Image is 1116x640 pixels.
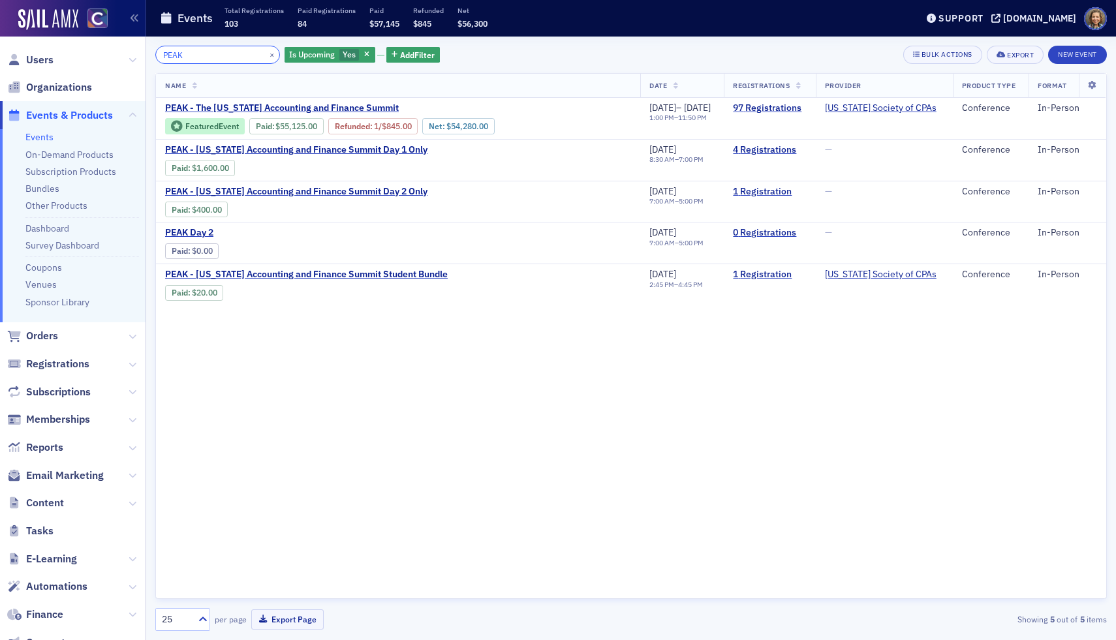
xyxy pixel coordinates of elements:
span: [DATE] [649,144,676,155]
div: – [649,102,711,114]
a: [US_STATE] Society of CPAs [825,102,937,114]
time: 2:45 PM [649,280,674,289]
a: Refunded [335,121,370,131]
span: Name [165,81,186,90]
span: PEAK Day 2 [165,227,384,239]
time: 7:00 AM [649,196,675,206]
img: SailAMX [87,8,108,29]
a: Orders [7,329,58,343]
div: Conference [962,144,1019,156]
div: Refunded: 145 - $5512500 [328,118,418,134]
time: 7:00 AM [649,238,675,247]
a: Paid [172,205,188,215]
div: – [649,197,704,206]
a: PEAK - [US_STATE] Accounting and Finance Summit Day 2 Only [165,186,427,198]
div: In-Person [1038,102,1097,114]
a: New Event [1048,48,1107,59]
time: 4:45 PM [678,280,703,289]
a: Subscriptions [7,385,91,399]
div: Support [938,12,984,24]
span: PEAK - Colorado Accounting and Finance Summit Student Bundle [165,269,448,281]
p: Paid Registrations [298,6,356,15]
span: Profile [1084,7,1107,30]
div: Paid: 2 - $2000 [165,285,223,301]
a: Registrations [7,357,89,371]
span: [DATE] [649,102,676,114]
div: Featured Event [165,118,245,134]
span: Subscriptions [26,385,91,399]
time: 1:00 PM [649,113,674,122]
span: $20.00 [192,288,217,297]
a: On-Demand Products [25,149,114,160]
a: Organizations [7,80,92,95]
p: Refunded [413,6,444,15]
a: 97 Registrations [733,102,806,114]
div: Showing out of items [799,613,1107,625]
span: : [172,205,192,215]
a: Events [25,131,54,143]
h1: Events [178,10,213,26]
span: Net : [429,121,446,131]
button: Export [987,46,1044,64]
span: PEAK - Colorado Accounting and Finance Summit Day 2 Only [165,186,427,198]
a: Users [7,53,54,67]
span: Yes [343,49,356,59]
span: 84 [298,18,307,29]
a: 4 Registrations [733,144,806,156]
div: In-Person [1038,269,1097,281]
button: New Event [1048,46,1107,64]
span: : [172,288,192,297]
div: Export [1007,52,1034,59]
div: Conference [962,269,1019,281]
p: Total Registrations [225,6,284,15]
time: 5:00 PM [679,238,704,247]
label: per page [215,613,247,625]
a: Survey Dashboard [25,239,99,251]
div: Paid: 0 - $0 [165,243,219,259]
span: [DATE] [649,268,676,280]
span: $400.00 [192,205,222,215]
span: Registrations [26,357,89,371]
span: — [825,144,832,155]
a: PEAK - [US_STATE] Accounting and Finance Summit Day 1 Only [165,144,427,156]
span: Add Filter [400,49,435,61]
span: Reports [26,440,63,455]
button: AddFilter [386,47,440,63]
span: Date [649,81,667,90]
button: × [266,48,278,60]
span: Colorado Society of CPAs [825,102,937,114]
div: In-Person [1038,144,1097,156]
div: In-Person [1038,227,1097,239]
span: Colorado Society of CPAs [825,269,937,281]
span: : [335,121,374,131]
span: Is Upcoming [289,49,335,59]
span: $54,280.00 [446,121,488,131]
img: SailAMX [18,9,78,30]
div: Conference [962,227,1019,239]
a: Other Products [25,200,87,211]
input: Search… [155,46,280,64]
span: 103 [225,18,238,29]
a: Coupons [25,262,62,273]
span: : [172,246,192,256]
div: Conference [962,186,1019,198]
time: 8:30 AM [649,155,675,164]
a: Paid [172,163,188,173]
span: Automations [26,579,87,594]
a: Automations [7,579,87,594]
span: PEAK - The Colorado Accounting and Finance Summit [165,102,399,114]
span: Tasks [26,524,54,538]
div: Bulk Actions [922,51,972,58]
a: Subscription Products [25,166,116,177]
div: 25 [162,613,191,626]
span: $0.00 [192,246,213,256]
a: 0 Registrations [733,227,806,239]
div: – [649,239,704,247]
div: Paid: 4 - $40000 [165,202,228,217]
p: Net [457,6,488,15]
p: Paid [369,6,399,15]
a: Dashboard [25,222,69,234]
div: Yes [285,47,375,63]
button: Bulk Actions [903,46,982,64]
span: Content [26,496,64,510]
